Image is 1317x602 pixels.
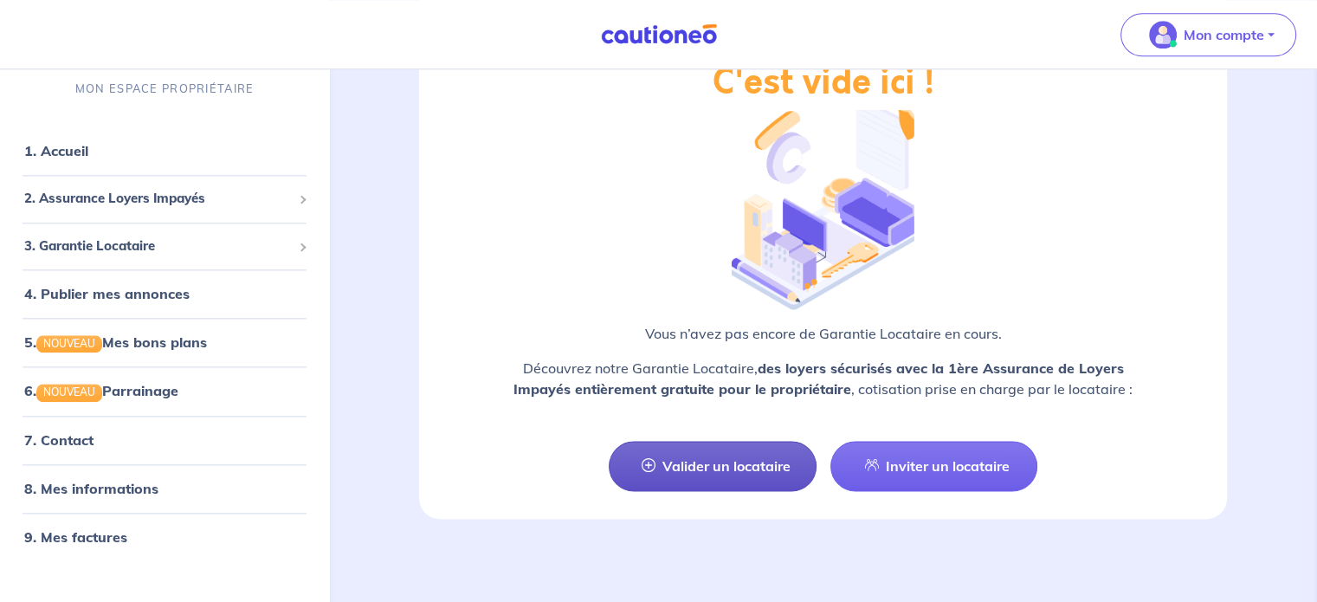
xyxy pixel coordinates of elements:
button: illu_account_valid_menu.svgMon compte [1120,13,1296,56]
img: illu_account_valid_menu.svg [1149,21,1177,49]
p: Découvrez notre Garantie Locataire, , cotisation prise en charge par le locataire : [461,358,1185,399]
a: 9. Mes factures [24,528,127,546]
a: 8. Mes informations [24,480,158,497]
img: illu_empty_gl.png [732,96,914,309]
a: Inviter un locataire [830,441,1038,491]
div: 2. Assurance Loyers Impayés [7,183,322,217]
div: 3. Garantie Locataire [7,230,322,263]
a: 5.NOUVEAUMes bons plans [24,334,207,352]
p: Vous n’avez pas encore de Garantie Locataire en cours. [461,323,1185,344]
a: Valider un locataire [609,441,817,491]
p: Mon compte [1184,24,1264,45]
a: 6.NOUVEAUParrainage [24,383,178,400]
span: 2. Assurance Loyers Impayés [24,190,292,210]
div: 6.NOUVEAUParrainage [7,374,322,409]
div: 1. Accueil [7,134,322,169]
a: 1. Accueil [24,143,88,160]
strong: des loyers sécurisés avec la 1ère Assurance de Loyers Impayés entièrement gratuite pour le propri... [513,359,1124,398]
span: 3. Garantie Locataire [24,236,292,256]
a: 4. Publier mes annonces [24,286,190,303]
a: 7. Contact [24,431,94,449]
p: MON ESPACE PROPRIÉTAIRE [75,81,254,98]
div: 7. Contact [7,423,322,457]
div: 4. Publier mes annonces [7,277,322,312]
div: 9. Mes factures [7,520,322,554]
h2: C'est vide ici ! [713,61,934,103]
img: Cautioneo [594,23,724,45]
div: 8. Mes informations [7,471,322,506]
div: 5.NOUVEAUMes bons plans [7,326,322,360]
